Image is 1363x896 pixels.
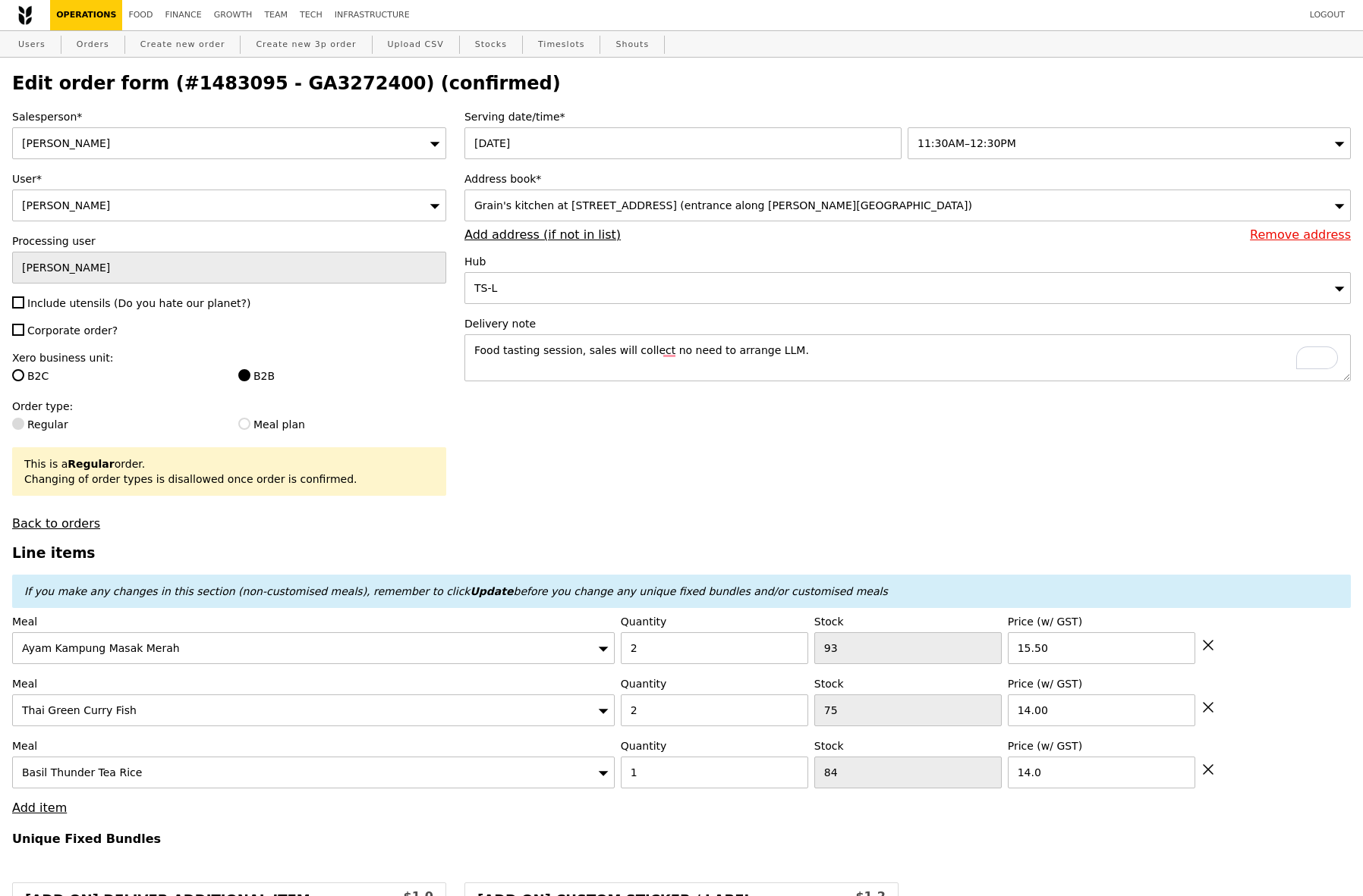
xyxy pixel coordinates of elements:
[12,31,52,58] a: Users
[464,227,621,242] a: Add address (if not in list)
[814,738,1002,753] label: Stock
[464,109,1351,124] label: Serving date/time*
[24,585,888,597] em: If you make any changes in this section (non-customised meals), remember to click before you chan...
[12,676,615,691] label: Meal
[12,800,67,815] a: Add item
[238,418,250,430] input: Meal plan
[22,137,110,149] span: [PERSON_NAME]
[238,368,446,384] label: B2B
[464,171,1351,186] label: Address book*
[238,369,250,381] input: B2B
[532,31,590,58] a: Timeslots
[12,516,100,531] a: Back to orders
[382,31,450,58] a: Upload CSV
[1250,227,1351,242] a: Remove address
[12,296,24,309] input: Include utensils (Do you hate our planet?)
[464,254,1351,269] label: Hub
[12,738,615,753] label: Meal
[1008,614,1195,629] label: Price (w/ GST)
[12,399,446,414] label: Order type:
[12,614,615,629] label: Meal
[22,704,137,716] span: Thai Green Curry Fish
[27,324,118,337] span: Corporate order?
[464,127,902,159] input: Serving date
[250,31,362,58] a: Create new 3p order
[474,282,497,294] span: TS-L
[18,5,32,25] img: Grain logo
[12,417,220,432] label: Regular
[22,766,142,779] span: Basil Thunder Tea Rice
[238,417,446,432] label: Meal plan
[814,676,1002,691] label: Stock
[621,614,808,629] label: Quantity
[24,456,434,487] div: This is a order. Changing of order types is disallowed once order is confirmed.
[134,31,231,58] a: Create new order
[621,738,808,753] label: Quantity
[68,458,114,470] b: Regular
[71,31,115,58] a: Orders
[918,137,1016,149] span: 11:30AM–12:30PM
[12,73,1351,94] h2: Edit order form (#1483095 - GA3272400) (confirmed)
[1008,676,1195,691] label: Price (w/ GST)
[12,832,1351,846] h4: Unique Fixed Bundles
[12,171,446,186] label: User*
[470,585,513,597] b: Update
[22,199,110,211] span: [PERSON_NAME]
[12,350,446,365] label: Xero business unit:
[464,316,1351,331] label: Delivery note
[621,676,808,691] label: Quantity
[12,233,446,249] label: Processing user
[27,297,250,309] span: Include utensils (Do you hate our planet?)
[609,31,655,58] a: Shouts
[12,369,24,381] input: B2C
[12,368,220,384] label: B2C
[12,324,24,336] input: Corporate order?
[1008,738,1195,753] label: Price (w/ GST)
[469,31,513,58] a: Stocks
[464,334,1351,381] textarea: To enrich screen reader interactions, please activate Accessibility in Grammarly extension settings
[814,614,1002,629] label: Stock
[12,418,24,430] input: Regular
[12,545,1351,561] h3: Line items
[22,642,180,654] span: Ayam Kampung Masak Merah
[474,199,972,211] span: Grain's kitchen at [STREET_ADDRESS] (entrance along [PERSON_NAME][GEOGRAPHIC_DATA])
[12,109,446,124] label: Salesperson*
